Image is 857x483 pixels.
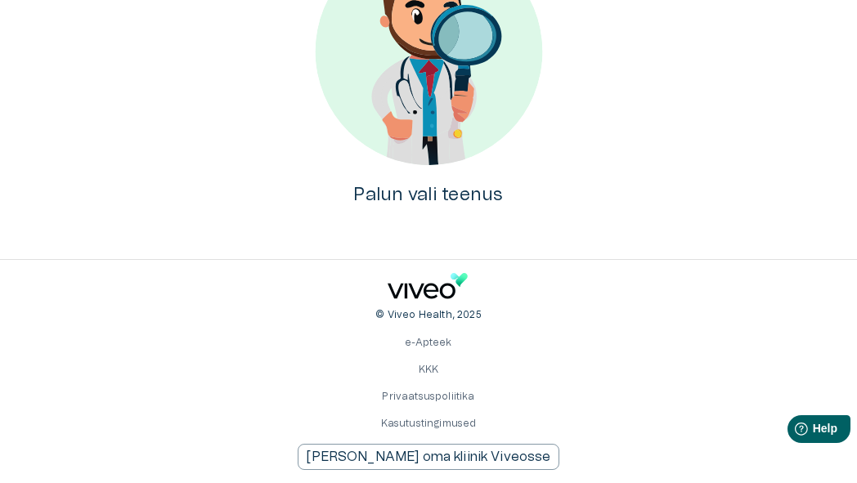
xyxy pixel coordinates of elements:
[306,447,550,467] p: [PERSON_NAME] oma kliinik Viveosse
[419,364,439,374] a: KKK
[353,184,503,206] h4: Palun vali teenus
[388,273,469,306] a: Navigate to home page
[405,338,451,347] a: e-Apteek
[382,391,474,401] a: Privaatsuspoliitika
[381,418,477,428] a: Kasutustingimused
[375,308,481,322] p: © Viveo Health, 2025
[729,409,857,454] iframe: Help widget launcher
[298,444,559,470] a: Send email to partnership request to viveo
[298,444,559,470] div: [PERSON_NAME] oma kliinik Viveosse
